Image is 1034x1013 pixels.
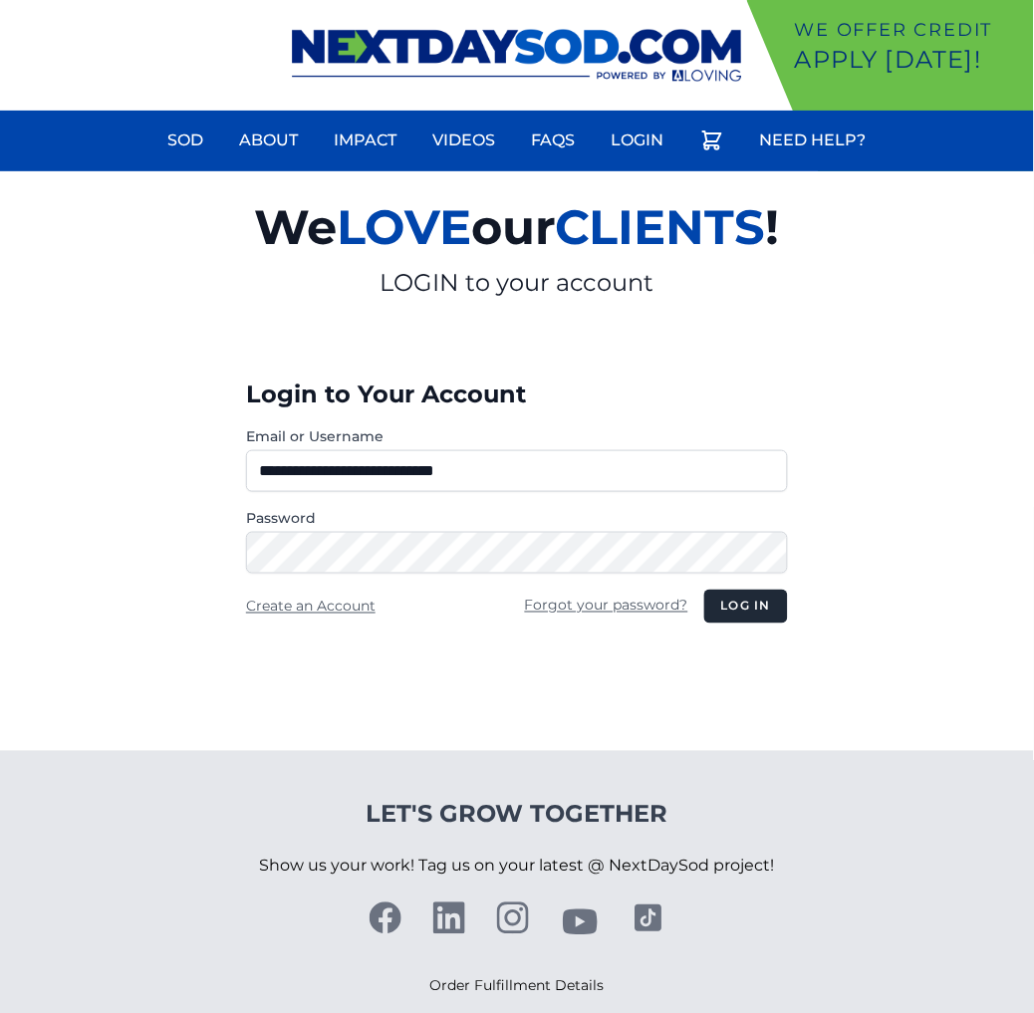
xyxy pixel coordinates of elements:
[430,977,605,995] a: Order Fulfillment Details
[600,117,676,164] a: Login
[323,117,409,164] a: Impact
[795,44,1026,76] p: Apply [DATE]!
[260,799,775,831] h4: Let's Grow Together
[23,187,1011,267] h2: We our !
[795,16,1026,44] p: We offer Credit
[246,598,376,616] a: Create an Account
[520,117,588,164] a: FAQs
[555,198,766,256] span: CLIENTS
[748,117,879,164] a: Need Help?
[228,117,311,164] a: About
[260,831,775,902] p: Show us your work! Tag us on your latest @ NextDaySod project!
[337,198,471,256] span: LOVE
[704,590,788,624] button: Log in
[23,267,1011,299] p: LOGIN to your account
[421,117,508,164] a: Videos
[525,597,688,615] a: Forgot your password?
[246,426,788,446] label: Email or Username
[156,117,216,164] a: Sod
[246,508,788,528] label: Password
[246,379,788,410] h3: Login to Your Account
